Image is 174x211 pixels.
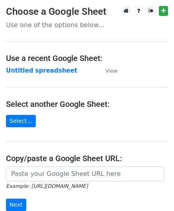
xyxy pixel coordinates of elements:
input: Paste your Google Sheet URL here [6,166,164,181]
h4: Copy/paste a Google Sheet URL: [6,154,168,163]
h3: Choose a Google Sheet [6,6,168,18]
a: Untitled spreadsheet [6,67,77,74]
h4: Select another Google Sheet: [6,99,168,109]
a: View [98,67,117,74]
a: Select... [6,115,36,127]
small: Example: [URL][DOMAIN_NAME] [6,183,88,189]
small: View [106,68,117,74]
h4: Use a recent Google Sheet: [6,53,168,63]
input: Next [6,199,26,211]
p: Use one of the options below... [6,21,168,29]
